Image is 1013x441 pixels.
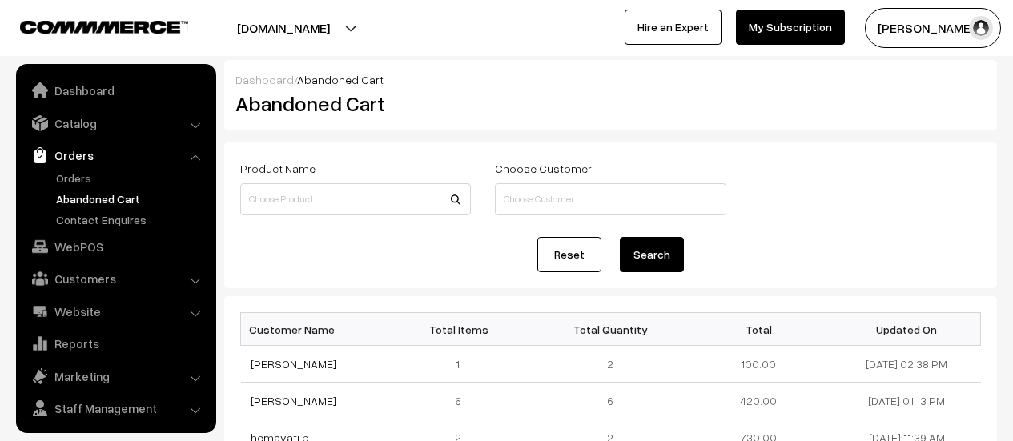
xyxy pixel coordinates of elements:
[969,16,993,40] img: user
[388,346,537,383] td: 1
[240,183,471,215] input: Choose Product
[181,8,386,48] button: [DOMAIN_NAME]
[537,346,685,383] td: 2
[20,232,211,261] a: WebPOS
[20,16,160,35] a: COMMMERCE
[20,362,211,391] a: Marketing
[495,183,726,215] input: Choose Customer
[388,383,537,419] td: 6
[537,313,685,346] th: Total Quantity
[833,346,981,383] td: [DATE] 02:38 PM
[235,71,986,88] div: /
[251,357,336,371] a: [PERSON_NAME]
[20,21,188,33] img: COMMMERCE
[52,190,211,207] a: Abandoned Cart
[20,297,211,326] a: Website
[240,160,316,177] label: Product Name
[52,211,211,228] a: Contact Enquires
[388,313,537,346] th: Total Items
[235,91,469,116] h2: Abandoned Cart
[685,383,833,419] td: 420.00
[833,383,981,419] td: [DATE] 01:13 PM
[865,8,1001,48] button: [PERSON_NAME]
[20,264,211,293] a: Customers
[833,313,981,346] th: Updated On
[685,346,833,383] td: 100.00
[685,313,833,346] th: Total
[20,141,211,170] a: Orders
[20,76,211,105] a: Dashboard
[736,10,845,45] a: My Subscription
[20,394,211,423] a: Staff Management
[20,329,211,358] a: Reports
[620,237,684,272] button: Search
[235,73,294,86] a: Dashboard
[537,237,601,272] a: Reset
[495,160,592,177] label: Choose Customer
[537,383,685,419] td: 6
[625,10,722,45] a: Hire an Expert
[52,170,211,186] a: Orders
[251,394,336,407] a: [PERSON_NAME]
[20,109,211,138] a: Catalog
[241,313,389,346] th: Customer Name
[297,73,384,86] span: Abandoned Cart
